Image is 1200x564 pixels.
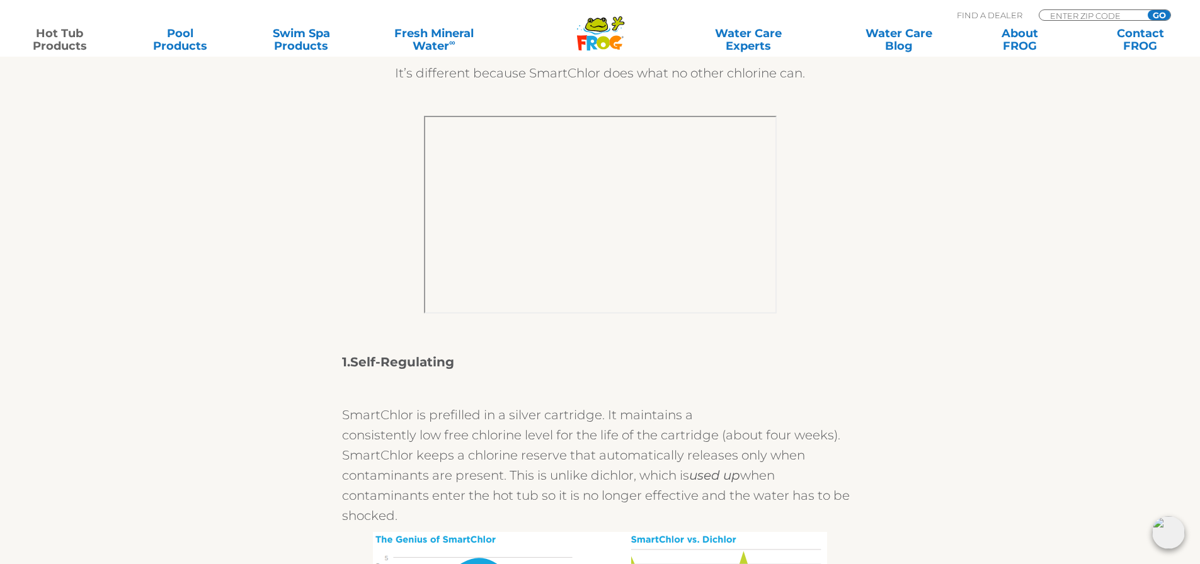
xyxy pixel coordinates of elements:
[375,27,493,52] a: Fresh MineralWater∞
[1148,10,1170,20] input: GO
[1152,516,1185,549] img: openIcon
[957,9,1022,21] p: Find A Dealer
[342,354,454,369] strong: 1.Self-Regulating
[449,37,455,47] sup: ∞
[342,405,859,526] p: SmartChlor is prefilled in a silver cartridge. It maintains a consistently low free chlorine leve...
[852,27,946,52] a: Water CareBlog
[342,63,859,83] p: It’s different because SmartChlor does what no other chlorine can.
[13,27,106,52] a: Hot TubProducts
[1094,27,1187,52] a: ContactFROG
[134,27,227,52] a: PoolProducts
[424,116,777,313] iframe: FROG® @ease® Benefits
[1049,10,1134,21] input: Zip Code Form
[689,468,740,483] em: used up
[672,27,825,52] a: Water CareExperts
[973,27,1066,52] a: AboutFROG
[254,27,348,52] a: Swim SpaProducts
